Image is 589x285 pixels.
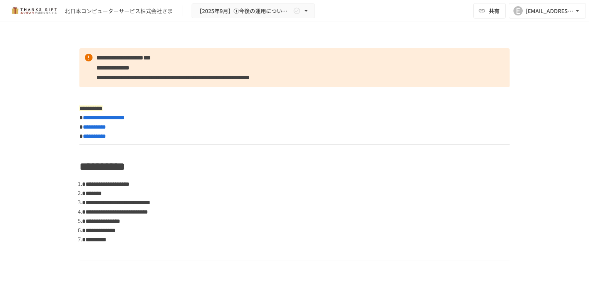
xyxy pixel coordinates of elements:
button: E[EMAIL_ADDRESS][DOMAIN_NAME] [509,3,586,19]
button: 【2025年9月】①今後の運用についてのご案内/THANKS GIFTキックオフMTG [192,3,315,19]
span: 共有 [489,7,500,15]
div: E [513,6,523,15]
button: 共有 [473,3,506,19]
img: mMP1OxWUAhQbsRWCurg7vIHe5HqDpP7qZo7fRoNLXQh [9,5,59,17]
div: 北日本コンピューターサービス株式会社さま [65,7,173,15]
div: [EMAIL_ADDRESS][DOMAIN_NAME] [526,6,574,16]
span: 【2025年9月】①今後の運用についてのご案内/THANKS GIFTキックオフMTG [197,6,291,16]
